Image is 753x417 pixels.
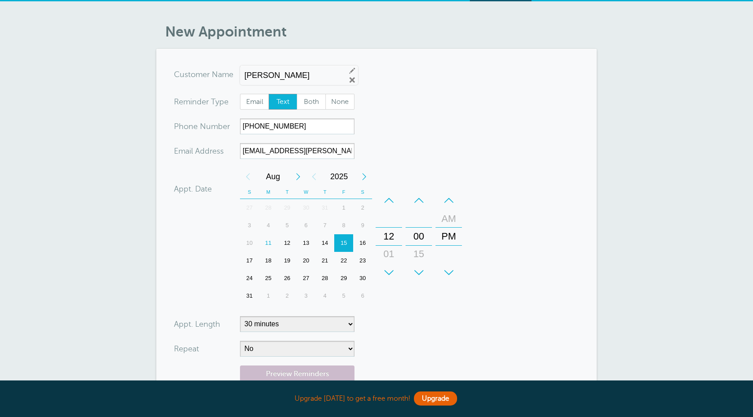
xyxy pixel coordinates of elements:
[408,245,429,263] div: 15
[240,94,269,109] span: Email
[353,199,372,217] div: Saturday, August 2
[240,199,259,217] div: 27
[326,94,354,109] span: None
[414,391,457,406] a: Upgrade
[315,199,334,217] div: Thursday, July 31
[256,168,290,185] span: August
[259,199,278,217] div: 28
[240,252,259,269] div: Sunday, August 17
[278,269,297,287] div: Tuesday, August 26
[378,263,399,280] div: 02
[378,245,399,263] div: 01
[240,365,354,383] a: Preview Reminders
[315,234,334,252] div: 14
[297,199,316,217] div: Wednesday, July 30
[174,98,229,106] label: Reminder Type
[334,217,353,234] div: 8
[259,252,278,269] div: 18
[315,185,334,199] th: T
[408,228,429,245] div: 00
[259,269,278,287] div: Monday, August 25
[297,287,316,305] div: 3
[240,199,259,217] div: Sunday, July 27
[315,217,334,234] div: 7
[240,252,259,269] div: 17
[156,389,597,408] div: Upgrade [DATE] to get a free month!
[278,252,297,269] div: 19
[174,147,189,155] span: Ema
[348,66,356,74] a: Edit
[240,269,259,287] div: 24
[189,147,210,155] span: il Add
[188,122,211,130] span: ne Nu
[240,234,259,252] div: Sunday, August 10
[315,252,334,269] div: 21
[259,185,278,199] th: M
[174,66,240,82] div: ame
[322,168,356,185] span: 2025
[297,269,316,287] div: 27
[240,287,259,305] div: 31
[259,234,278,252] div: 11
[334,252,353,269] div: Friday, August 22
[353,199,372,217] div: 2
[353,217,372,234] div: Saturday, August 9
[259,269,278,287] div: 25
[438,210,459,228] div: AM
[240,217,259,234] div: 3
[259,287,278,305] div: 1
[306,168,322,185] div: Previous Year
[297,94,326,110] label: Both
[240,185,259,199] th: S
[334,199,353,217] div: Friday, August 1
[334,217,353,234] div: Friday, August 8
[315,269,334,287] div: Thursday, August 28
[269,94,298,110] label: Text
[278,199,297,217] div: Tuesday, July 29
[315,199,334,217] div: 31
[278,269,297,287] div: 26
[406,192,432,281] div: Minutes
[353,252,372,269] div: 23
[174,70,188,78] span: Cus
[278,234,297,252] div: Tuesday, August 12
[348,76,356,84] a: Remove
[378,228,399,245] div: 12
[297,199,316,217] div: 30
[259,287,278,305] div: Monday, September 1
[240,217,259,234] div: Sunday, August 3
[353,185,372,199] th: S
[297,252,316,269] div: Wednesday, August 20
[376,192,402,281] div: Hours
[174,185,212,193] label: Appt. Date
[438,228,459,245] div: PM
[297,217,316,234] div: 6
[353,287,372,305] div: 6
[353,269,372,287] div: 30
[240,269,259,287] div: Sunday, August 24
[297,217,316,234] div: Wednesday, August 6
[297,269,316,287] div: Wednesday, August 27
[240,234,259,252] div: 10
[334,234,353,252] div: Friday, August 15
[315,234,334,252] div: Thursday, August 14
[353,269,372,287] div: Saturday, August 30
[408,263,429,280] div: 30
[334,185,353,199] th: F
[278,252,297,269] div: Tuesday, August 19
[334,234,353,252] div: 15
[315,217,334,234] div: Thursday, August 7
[334,287,353,305] div: 5
[315,252,334,269] div: Thursday, August 21
[259,199,278,217] div: Monday, July 28
[278,287,297,305] div: Tuesday, September 2
[240,287,259,305] div: Sunday, August 31
[278,185,297,199] th: T
[259,217,278,234] div: Monday, August 4
[353,234,372,252] div: 16
[297,287,316,305] div: Wednesday, September 3
[353,252,372,269] div: Saturday, August 23
[334,252,353,269] div: 22
[278,234,297,252] div: 12
[259,252,278,269] div: Monday, August 18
